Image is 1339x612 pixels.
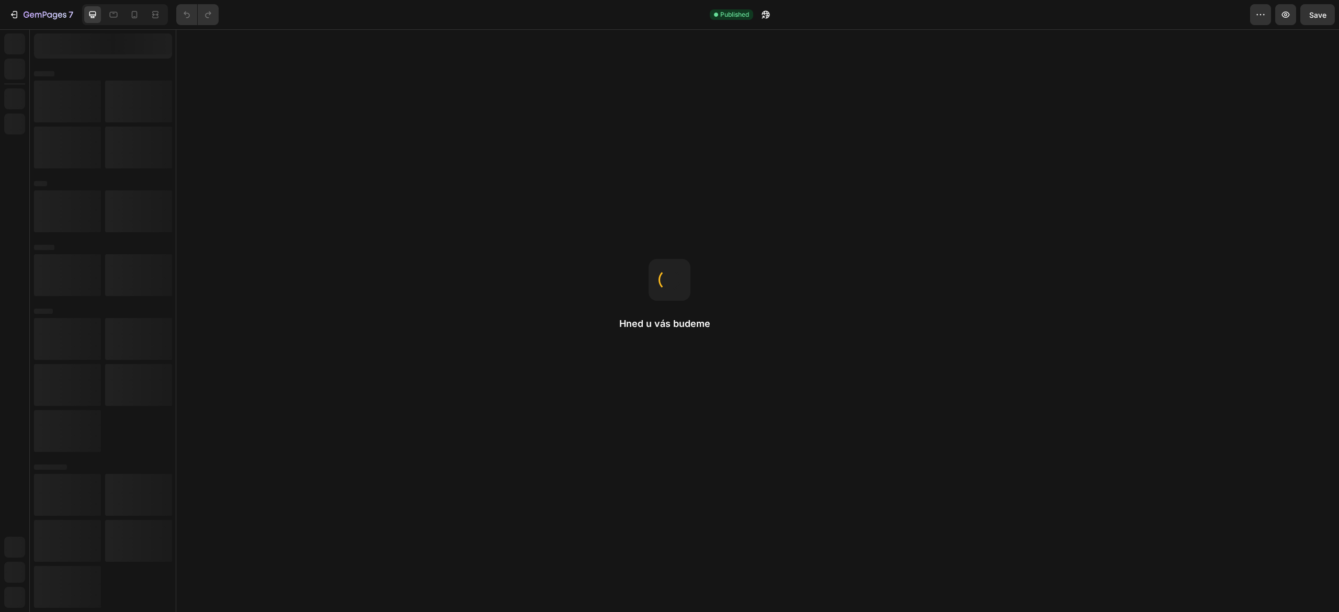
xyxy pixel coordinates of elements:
[1309,10,1326,19] span: Save
[69,8,73,21] p: 7
[619,318,710,329] font: Hned u vás budeme
[720,10,749,19] span: Published
[4,4,78,25] button: 7
[1300,4,1335,25] button: Save
[176,4,219,25] div: Undo/Redo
